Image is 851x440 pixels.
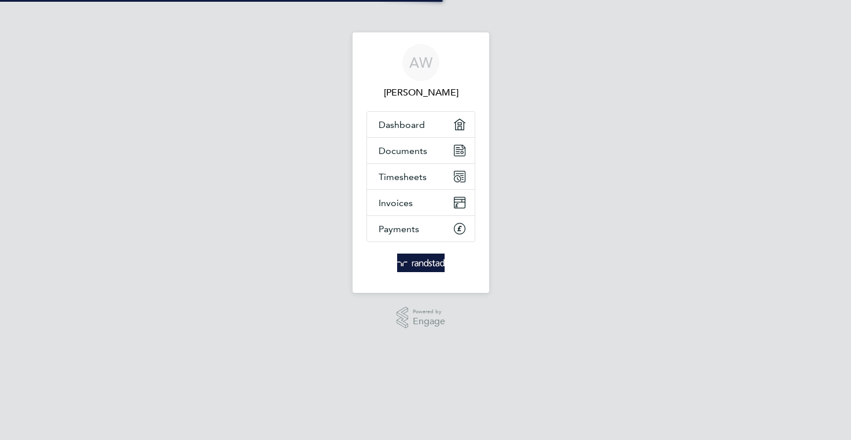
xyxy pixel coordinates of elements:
a: Documents [367,138,475,163]
a: Powered byEngage [397,307,446,329]
a: Dashboard [367,112,475,137]
img: randstad-logo-retina.png [397,254,445,272]
span: Invoices [379,197,413,208]
a: Invoices [367,190,475,215]
a: Payments [367,216,475,241]
span: Powered by [413,307,445,317]
span: AW [409,55,432,70]
a: AW[PERSON_NAME] [366,44,475,100]
span: Payments [379,223,419,234]
span: Andrew Warren [366,86,475,100]
span: Documents [379,145,427,156]
span: Timesheets [379,171,427,182]
a: Go to home page [366,254,475,272]
a: Timesheets [367,164,475,189]
nav: Main navigation [353,32,489,293]
span: Engage [413,317,445,327]
span: Dashboard [379,119,425,130]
